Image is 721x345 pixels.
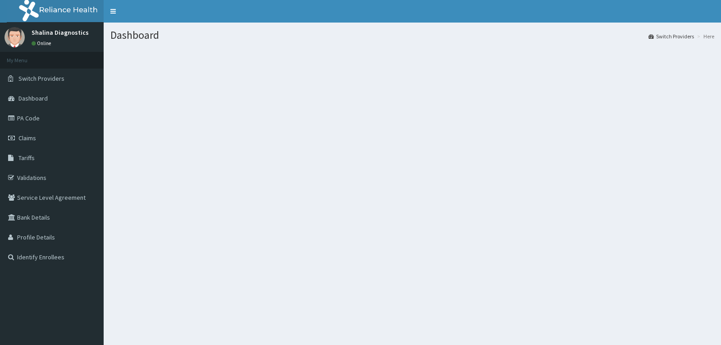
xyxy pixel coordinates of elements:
[695,32,714,40] li: Here
[18,154,35,162] span: Tariffs
[32,29,89,36] p: Shalina Diagnostics
[18,94,48,102] span: Dashboard
[32,40,53,46] a: Online
[5,27,25,47] img: User Image
[110,29,714,41] h1: Dashboard
[18,134,36,142] span: Claims
[648,32,694,40] a: Switch Providers
[18,74,64,83] span: Switch Providers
